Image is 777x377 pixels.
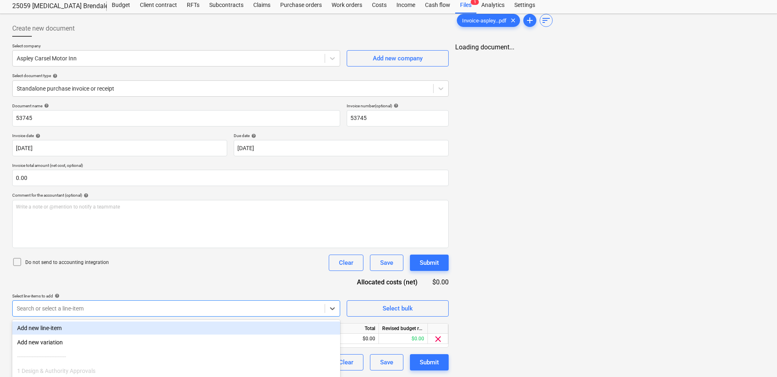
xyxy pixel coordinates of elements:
div: $0.00 [379,334,428,344]
div: Add new company [373,53,423,64]
div: Clear [339,357,353,368]
div: Submit [420,257,439,268]
p: Select company [12,43,340,50]
input: Document name [12,110,340,126]
div: Loading document... [455,43,765,51]
p: Invoice total amount (net cost, optional) [12,163,449,170]
input: Due date not specified [234,140,449,156]
div: 25059 [MEDICAL_DATA] Brendale Re-roof and New Shed [12,2,97,11]
button: Add new company [347,50,449,67]
button: Submit [410,255,449,271]
p: Do not send to accounting integration [25,259,109,266]
span: clear [433,334,443,344]
button: Clear [329,255,363,271]
span: add [525,16,535,25]
span: clear [508,16,518,25]
span: help [53,293,60,298]
span: sort [541,16,551,25]
div: Total [330,324,379,334]
div: $0.00 [330,334,379,344]
div: Select line-items to add [12,293,340,299]
span: help [34,133,40,138]
div: Document name [12,103,340,109]
span: help [51,73,58,78]
div: Submit [420,357,439,368]
input: Invoice total amount (net cost, optional) [12,170,449,186]
div: Add new line-item [12,322,340,335]
div: ------------------------------ [12,350,340,363]
button: Select bulk [347,300,449,317]
div: Invoice date [12,133,227,138]
div: Save [380,257,393,268]
div: Save [380,357,393,368]
div: Clear [339,257,353,268]
div: Revised budget remaining [379,324,428,334]
div: Due date [234,133,449,138]
span: help [250,133,256,138]
div: Invoice number (optional) [347,103,449,109]
span: help [392,103,398,108]
div: $0.00 [431,277,449,287]
div: Select document type [12,73,449,78]
div: Comment for the accountant (optional) [12,193,449,198]
div: Select bulk [383,303,413,314]
span: help [42,103,49,108]
span: Invoice-aspley...pdf [457,18,511,24]
input: Invoice date not specified [12,140,227,156]
button: Save [370,354,403,370]
button: Clear [329,354,363,370]
input: Invoice number [347,110,449,126]
span: Create new document [12,24,75,33]
div: Allocated costs (net) [343,277,431,287]
div: Add new variation [12,336,340,349]
iframe: Chat Widget [736,338,777,377]
span: help [82,193,89,198]
div: Invoice-aspley...pdf [457,14,520,27]
button: Save [370,255,403,271]
button: Submit [410,354,449,370]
